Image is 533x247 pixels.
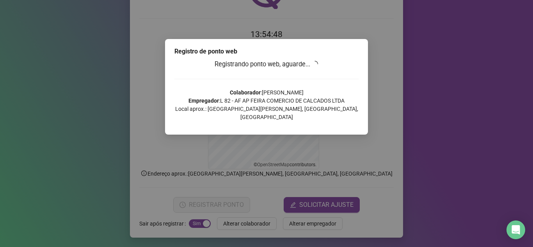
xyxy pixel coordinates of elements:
[174,89,359,121] p: : [PERSON_NAME] : L 82 - AF AP FEIRA COMERCIO DE CALCADOS LTDA Local aprox.: [GEOGRAPHIC_DATA][PE...
[188,98,219,104] strong: Empregador
[230,89,261,96] strong: Colaborador
[506,220,525,239] div: Open Intercom Messenger
[174,59,359,69] h3: Registrando ponto web, aguarde...
[312,61,318,67] span: loading
[174,47,359,56] div: Registro de ponto web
